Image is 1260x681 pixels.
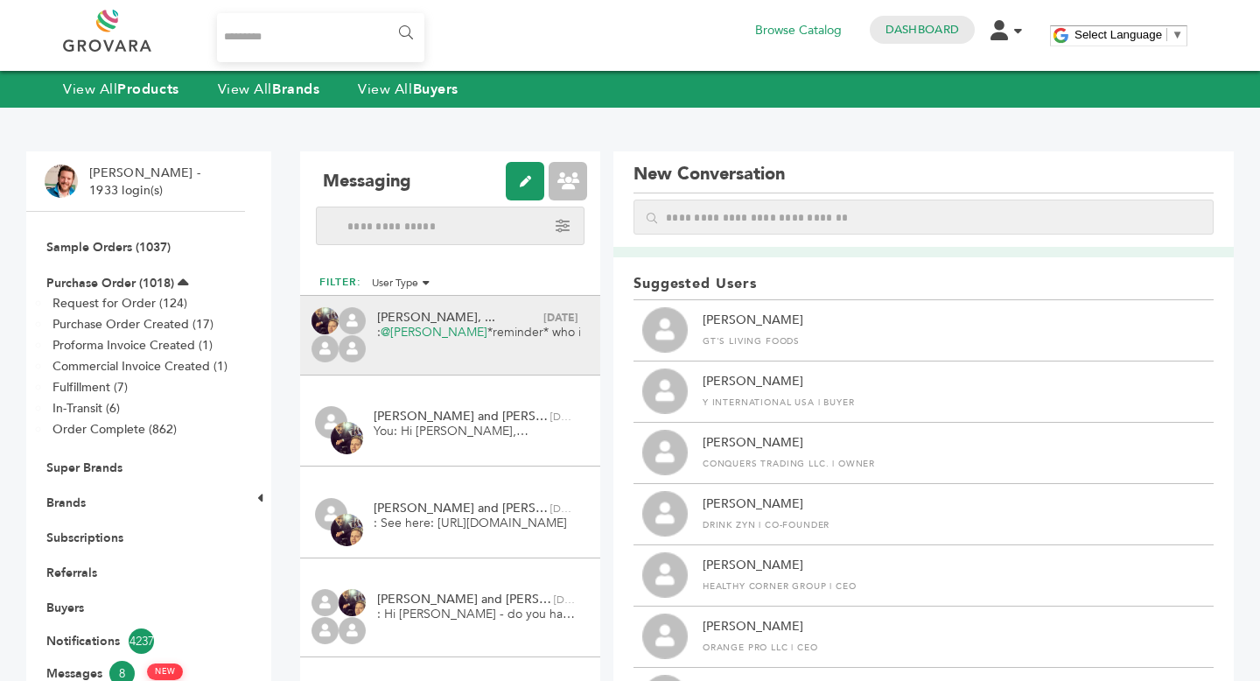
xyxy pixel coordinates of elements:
div: Orange Pro LLC | CEO [703,642,818,654]
img: profile.png [642,307,688,353]
img: profile.png [642,614,688,659]
a: Subscriptions [46,530,123,546]
div: [PERSON_NAME] [703,557,857,593]
a: Brands [46,495,86,511]
span: [DATE] [550,411,575,422]
div: [PERSON_NAME] [703,312,803,348]
h1: New Conversation [633,162,1214,193]
a: Proforma Invoice Created (1) [52,337,213,354]
img: profile.png [642,491,688,537]
img: profile.png [311,335,339,362]
img: profile.png [642,552,688,598]
a: Select Language​ [1074,28,1183,41]
input: Search... [217,13,424,62]
a: Buyers [46,600,84,616]
a: In-Transit (6) [52,400,120,417]
div: Healthy Corner Group | CEO [703,580,857,593]
a: Browse Catalog [755,21,842,40]
div: Y International USA | Buyer [703,397,854,409]
a: Purchase Order (1018) [46,275,174,291]
div: Conquers Trading LLC. | Owner [703,458,875,470]
span: ​ [1166,28,1167,41]
span: [DATE] [543,312,578,323]
img: profile.png [642,430,688,475]
div: [PERSON_NAME] [703,618,818,654]
img: profile.png [642,369,688,414]
span: [DATE] [550,503,575,514]
div: [PERSON_NAME] [703,434,875,470]
a: Notifications4237 [46,628,225,654]
a: View AllProducts [63,80,179,99]
span: [PERSON_NAME] and [PERSON_NAME] [374,502,550,515]
a: View AllBrands [218,80,320,99]
a: Request for Order (124) [52,295,187,312]
span: : See here: [URL][DOMAIN_NAME] [374,515,577,532]
li: User Type [372,272,444,293]
img: profile.png [311,589,339,616]
span: Select Language [1074,28,1162,41]
strong: Brands [272,80,319,99]
img: profile.png [315,498,347,530]
strong: Products [117,80,178,99]
strong: Buyers [413,80,458,99]
a: Fulfillment (7) [52,379,128,396]
a: Referrals [46,565,97,581]
h2: FILTER: [319,270,361,295]
div: [PERSON_NAME] [703,373,854,409]
span: : Hi [PERSON_NAME] - do you have 5-10 minutes [DATE] for a quick call with my team and I to get a... [377,606,580,623]
span: ▼ [1172,28,1183,41]
img: profile.png [339,335,366,362]
a: View AllBuyers [358,80,458,99]
img: profile.png [339,307,366,334]
h1: Messaging [323,169,411,193]
span: [PERSON_NAME] and [PERSON_NAME] [377,593,554,606]
div: GT's Living Foods [703,335,803,348]
img: profile.png [311,617,339,644]
span: [PERSON_NAME] and [PERSON_NAME] [374,411,550,423]
span: You: Hi [PERSON_NAME], [374,423,577,440]
span: NEW [147,663,183,680]
div: [PERSON_NAME] [703,495,829,531]
img: profile.png [339,617,366,644]
a: Sample Orders (1037) [46,239,171,256]
img: profile.png [315,406,347,439]
a: Order Complete (862) [52,421,177,438]
a: @[PERSON_NAME] [381,324,487,340]
span: 4237 [129,628,154,654]
input: Search messages [316,207,584,245]
span: [DATE] [554,594,578,605]
h2: Suggested Users [633,274,1214,298]
a: Commercial Invoice Created (1) [52,358,227,375]
span: [PERSON_NAME], ... [377,312,495,324]
span: : *reminder* who is the buyer at HEB please [377,324,580,341]
li: [PERSON_NAME] - 1933 login(s) [89,165,205,199]
a: Purchase Order Created (17) [52,316,213,333]
div: Drink Zyn | Co-Founder [703,519,829,531]
a: Super Brands [46,460,122,476]
a: Dashboard [885,22,959,38]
